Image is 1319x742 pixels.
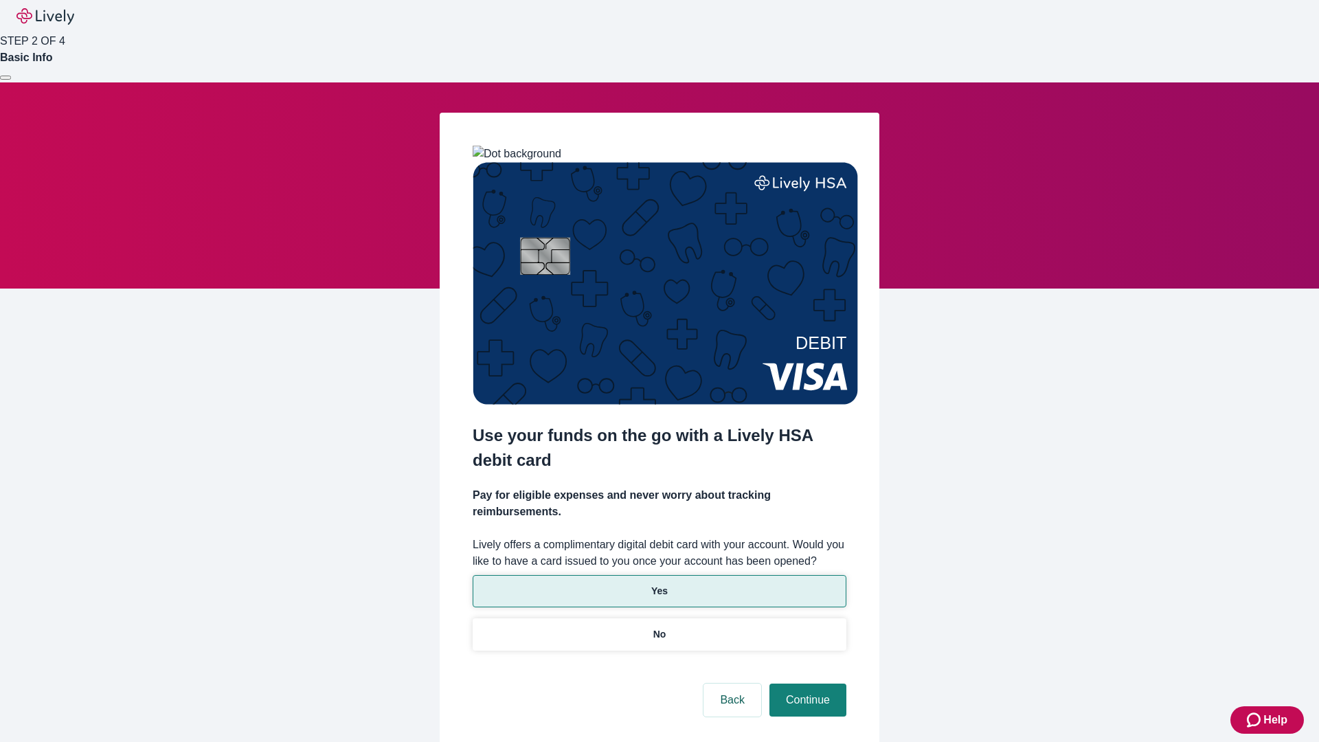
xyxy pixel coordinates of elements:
[769,684,846,717] button: Continue
[473,487,846,520] h4: Pay for eligible expenses and never worry about tracking reimbursements.
[473,537,846,570] label: Lively offers a complimentary digital debit card with your account. Would you like to have a card...
[473,423,846,473] h2: Use your funds on the go with a Lively HSA debit card
[473,162,858,405] img: Debit card
[473,618,846,651] button: No
[1247,712,1263,728] svg: Zendesk support icon
[1263,712,1287,728] span: Help
[16,8,74,25] img: Lively
[473,575,846,607] button: Yes
[473,146,561,162] img: Dot background
[1230,706,1304,734] button: Zendesk support iconHelp
[653,627,666,642] p: No
[703,684,761,717] button: Back
[651,584,668,598] p: Yes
